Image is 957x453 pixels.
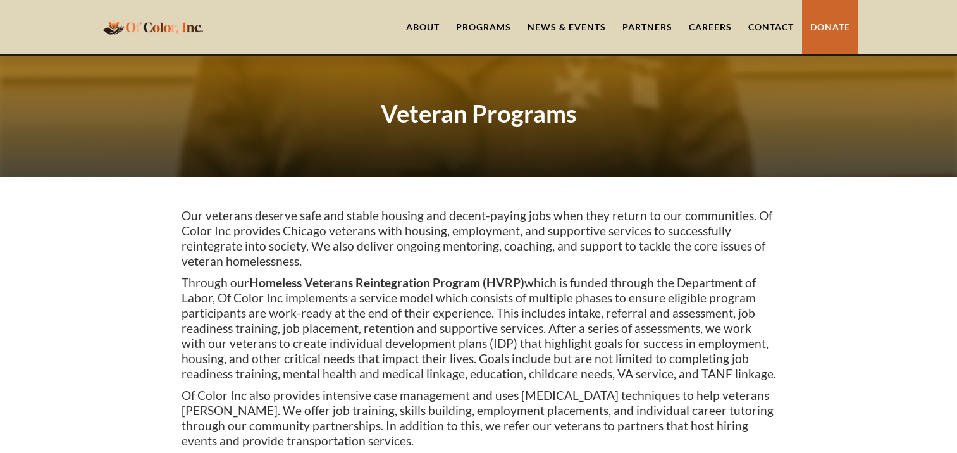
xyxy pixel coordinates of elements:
p: Through our which is funded through the Department of Labor, Of Color Inc implements a service mo... [182,275,776,382]
p: Of Color Inc also provides intensive case management and uses [MEDICAL_DATA] techniques to help v... [182,388,776,449]
strong: Homeless Veterans Reintegration Program (HVRP) [249,275,524,290]
strong: Veteran Programs [381,99,577,128]
a: home [99,12,207,42]
div: Programs [456,21,511,34]
p: Our veterans deserve safe and stable housing and decent-paying jobs when they return to our commu... [182,208,776,269]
